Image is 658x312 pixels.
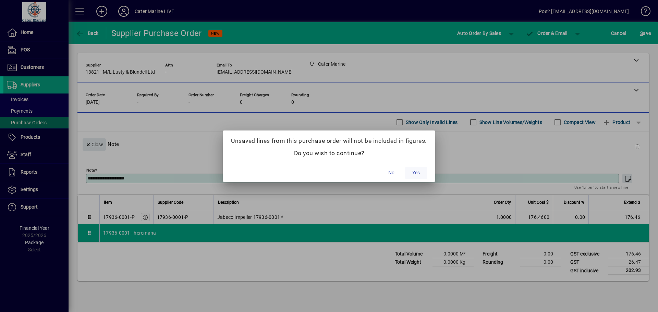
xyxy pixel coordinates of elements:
[231,137,427,145] h5: Unsaved lines from this purchase order will not be included in figures.
[412,169,420,176] span: Yes
[388,169,394,176] span: No
[231,150,427,157] h5: Do you wish to continue?
[405,167,427,179] button: Yes
[380,167,402,179] button: No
